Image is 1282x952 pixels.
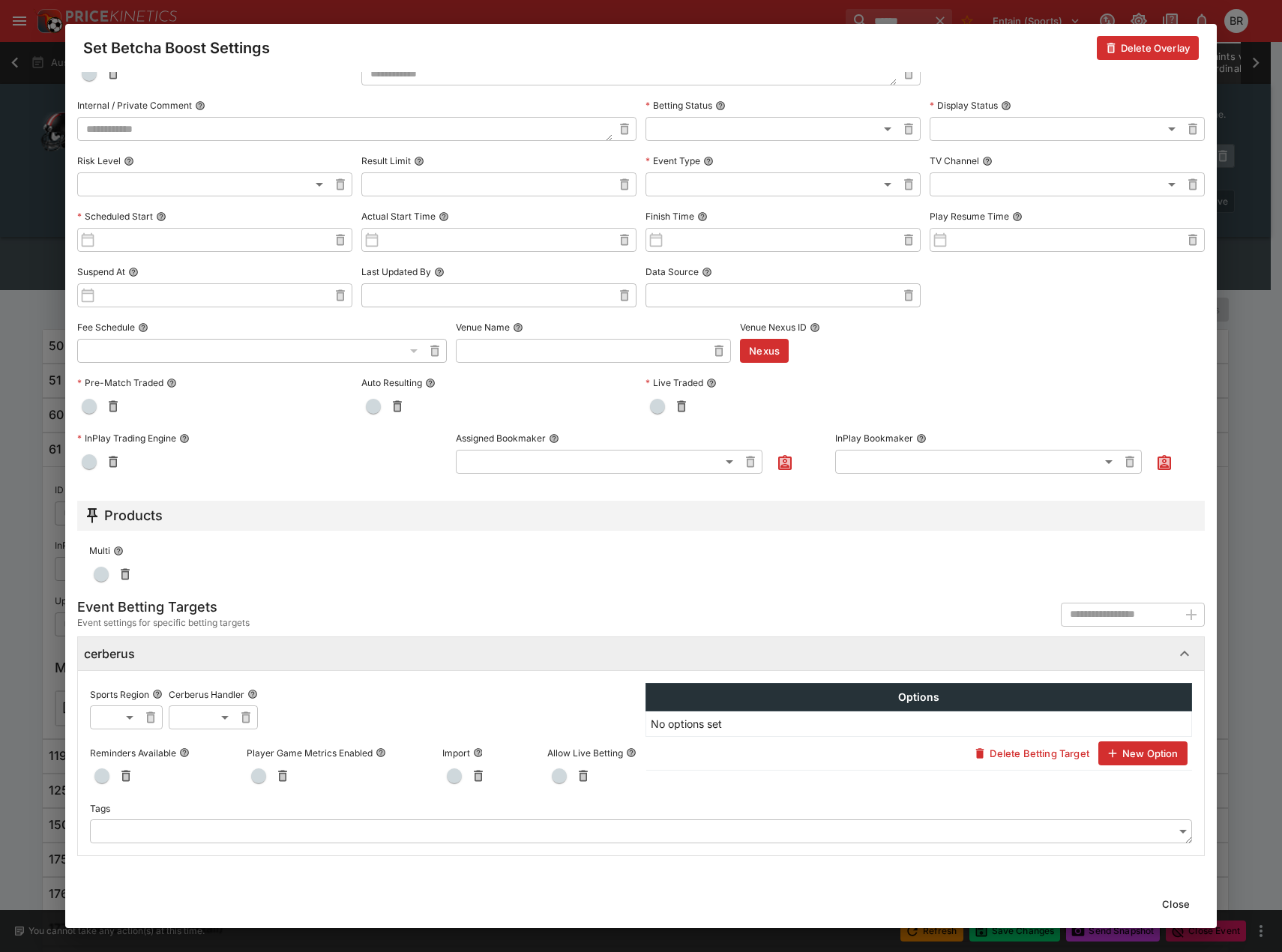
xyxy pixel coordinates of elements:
[1153,892,1199,916] button: Close
[414,156,424,166] button: Result Limit
[90,802,110,815] p: Tags
[740,321,807,334] p: Venue Nexus ID
[645,376,703,389] p: Live Traded
[128,267,139,277] button: Suspend At
[703,156,714,166] button: Event Type
[513,322,523,333] button: Venue Name
[547,747,623,759] p: Allow Live Betting
[456,321,510,334] p: Venue Name
[138,322,148,333] button: Fee Schedule
[930,210,1009,223] p: Play Resume Time
[645,99,712,112] p: Betting Status
[1098,741,1188,765] button: New Option
[626,747,637,758] button: Allow Live Betting
[77,154,121,167] p: Risk Level
[77,210,153,223] p: Scheduled Start
[124,156,134,166] button: Risk Level
[77,376,163,389] p: Pre-Match Traded
[166,378,177,388] button: Pre-Match Traded
[361,154,411,167] p: Result Limit
[169,688,244,701] p: Cerberus Handler
[83,38,270,58] h4: Set Betcha Boost Settings
[104,507,163,524] h5: Products
[771,450,798,477] button: Assign to Me
[425,378,436,388] button: Auto Resulting
[247,689,258,699] button: Cerberus Handler
[702,267,712,277] button: Data Source
[1012,211,1023,222] button: Play Resume Time
[152,689,163,699] button: Sports Region
[77,598,250,615] h5: Event Betting Targets
[835,432,913,445] p: InPlay Bookmaker
[549,433,559,444] button: Assigned Bookmaker
[90,747,176,759] p: Reminders Available
[645,265,699,278] p: Data Source
[1097,36,1199,60] button: Delete Overlay
[1151,450,1178,477] button: Assign to Me
[473,747,484,758] button: Import
[77,99,192,112] p: Internal / Private Comment
[77,321,135,334] p: Fee Schedule
[645,154,700,167] p: Event Type
[456,432,546,445] p: Assigned Bookmaker
[810,322,820,333] button: Venue Nexus ID
[90,688,149,701] p: Sports Region
[89,544,110,557] p: Multi
[77,265,125,278] p: Suspend At
[361,265,431,278] p: Last Updated By
[982,156,993,166] button: TV Channel
[376,747,386,758] button: Player Game Metrics Enabled
[156,211,166,222] button: Scheduled Start
[77,615,250,630] span: Event settings for specific betting targets
[361,376,422,389] p: Auto Resulting
[916,433,927,444] button: InPlay Bookmaker
[434,267,445,277] button: Last Updated By
[740,339,789,363] button: Nexus
[439,211,449,222] button: Actual Start Time
[442,747,470,759] p: Import
[715,100,726,111] button: Betting Status
[645,210,694,223] p: Finish Time
[113,546,124,556] button: Multi
[697,211,708,222] button: Finish Time
[930,99,998,112] p: Display Status
[706,378,717,388] button: Live Traded
[247,747,373,759] p: Player Game Metrics Enabled
[646,711,1192,737] td: No options set
[930,154,979,167] p: TV Channel
[1001,100,1011,111] button: Display Status
[646,684,1192,711] th: Options
[966,741,1098,765] button: Delete Betting Target
[361,210,436,223] p: Actual Start Time
[77,432,176,445] p: InPlay Trading Engine
[179,747,190,758] button: Reminders Available
[179,433,190,444] button: InPlay Trading Engine
[195,100,205,111] button: Internal / Private Comment
[84,646,135,662] h6: cerberus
